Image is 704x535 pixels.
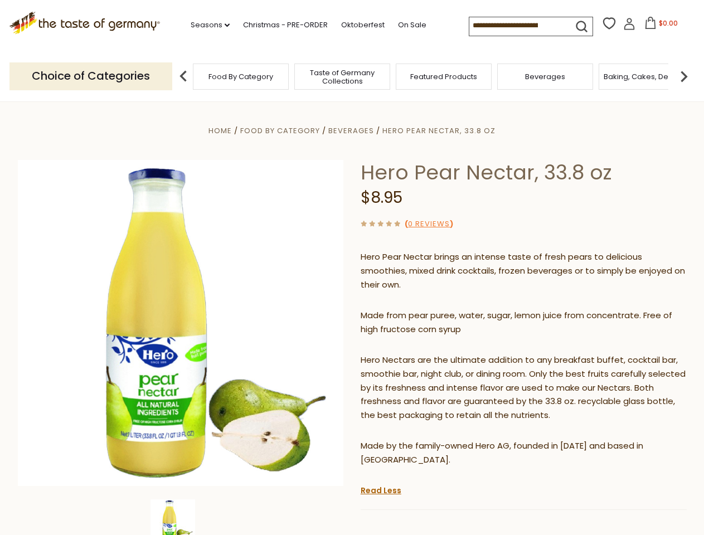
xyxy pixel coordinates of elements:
[361,353,687,423] p: Hero Nectars are the ultimate addition to any breakfast buffet, cocktail bar, smoothie bar, night...
[328,125,374,136] a: Beverages
[298,69,387,85] a: Taste of Germany Collections
[638,17,685,33] button: $0.00
[410,72,477,81] a: Featured Products
[361,439,687,467] p: Made by the family-owned Hero AG, founded in [DATE] and based in [GEOGRAPHIC_DATA].
[673,65,695,87] img: next arrow
[659,18,678,28] span: $0.00
[9,62,172,90] p: Choice of Categories
[208,125,232,136] a: Home
[208,72,273,81] a: Food By Category
[525,72,565,81] a: Beverages
[361,160,687,185] h1: Hero Pear Nectar, 33.8 oz
[398,19,426,31] a: On Sale
[243,19,328,31] a: Christmas - PRE-ORDER
[172,65,195,87] img: previous arrow
[361,250,687,292] p: Hero Pear Nectar brings an intense taste of fresh pears to delicious smoothies, mixed drink cockt...
[240,125,320,136] a: Food By Category
[361,485,401,496] a: Read Less
[341,19,385,31] a: Oktoberfest
[408,218,450,230] a: 0 Reviews
[18,160,344,486] img: Hero Pear Nectar, 33.8 oz
[604,72,690,81] a: Baking, Cakes, Desserts
[382,125,496,136] a: Hero Pear Nectar, 33.8 oz
[191,19,230,31] a: Seasons
[361,187,402,208] span: $8.95
[361,309,687,337] p: Made from pear puree, water, sugar, lemon juice from concentrate. Free of high fructose corn syrup​
[405,218,453,229] span: ( )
